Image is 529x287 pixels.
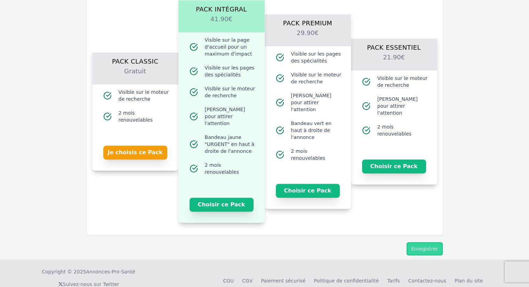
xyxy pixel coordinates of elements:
[223,278,234,284] a: CGU
[205,106,256,127] span: [PERSON_NAME] pour attirer l'attention
[101,66,170,84] h2: Gratuit
[276,184,340,198] button: Choisir ce Pack
[42,268,135,275] div: Copyright © 2025
[119,89,170,102] span: Visible sur le moteur de recherche
[103,146,167,159] button: Je choisis ce Pack
[187,14,256,32] h2: 41.90€
[205,36,256,57] span: Visible sur la page d'accueil pour un maximum d'impact
[273,14,343,28] h1: Pack Premium
[359,39,429,52] h1: Pack Essentiel
[86,268,135,275] a: Annonces-Pro-Santé
[291,50,343,64] span: Visible sur les pages des spécialités
[291,148,343,162] span: 2 mois renouvelables
[407,242,442,255] button: Enregistrer
[377,96,429,116] span: [PERSON_NAME] pour attirer l'attention
[362,159,426,173] button: Choisir ce Pack
[273,28,343,46] h2: 29.90€
[359,52,429,71] h2: 21.90€
[387,278,400,284] a: Tarifs
[119,109,170,123] span: 2 mois renouvelables
[205,134,256,155] span: Bandeau jaune "URGENT" en haut à droite de l'annonce
[455,278,483,284] a: Plan du site
[205,85,256,99] span: Visible sur le moteur de recherche
[377,75,429,89] span: Visible sur le moteur de recherche
[58,281,119,287] a: Suivez-nous sur Twitter
[187,0,256,14] h1: Pack Intégral
[408,278,446,284] a: Contactez-nous
[377,123,429,137] span: 2 mois renouvelables
[190,198,254,212] button: Choisir ce Pack
[261,278,305,284] a: Paiement sécurisé
[291,92,343,113] span: [PERSON_NAME] pour attirer l'attention
[205,64,256,78] span: Visible sur les pages des spécialités
[242,278,253,284] a: CGV
[205,162,256,175] span: 2 mois renouvelables
[314,278,379,284] a: Politique de confidentialité
[291,120,343,141] span: Bandeau vert en haut à droite de l'annonce
[291,71,343,85] span: Visible sur le moteur de recherche
[101,52,170,66] h1: Pack Classic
